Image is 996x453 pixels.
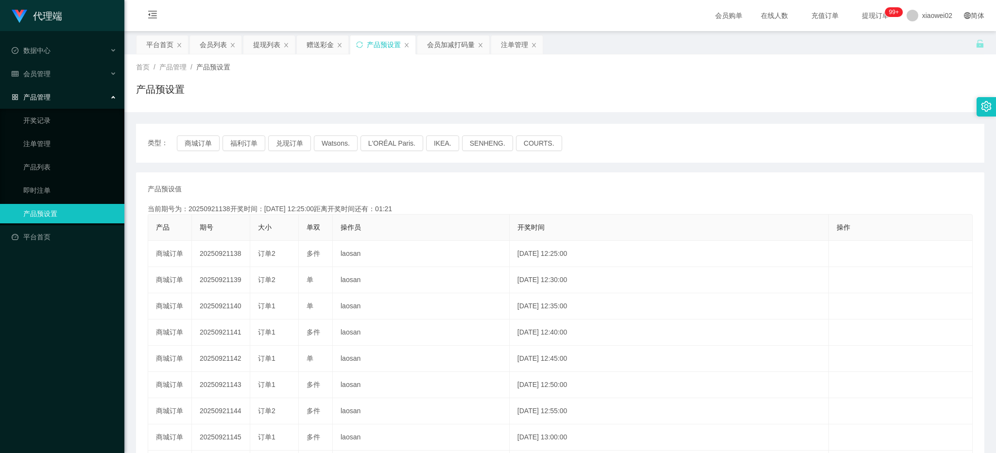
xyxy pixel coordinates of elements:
div: 当前期号为：20250921138开奖时间：[DATE] 12:25:00距离开奖时间还有：01:21 [148,204,973,214]
button: L'ORÉAL Paris. [361,135,423,151]
span: / [190,63,192,71]
span: 提现订单 [857,12,894,19]
td: 20250921139 [192,267,250,293]
i: 图标: check-circle-o [12,47,18,54]
td: 商城订单 [148,241,192,267]
span: 大小 [258,223,272,231]
i: 图标: close [283,42,289,48]
span: 订单1 [258,433,275,441]
span: 产品 [156,223,170,231]
div: 会员加减打码量 [427,35,475,54]
td: 商城订单 [148,398,192,424]
td: 商城订单 [148,319,192,346]
div: 提现列表 [253,35,280,54]
span: 操作员 [341,223,361,231]
span: 多件 [307,433,320,441]
td: [DATE] 12:45:00 [510,346,829,372]
td: 商城订单 [148,372,192,398]
td: 20250921143 [192,372,250,398]
span: 产品管理 [12,93,51,101]
td: laosan [333,424,510,451]
i: 图标: appstore-o [12,94,18,101]
span: 产品预设置 [196,63,230,71]
td: laosan [333,267,510,293]
i: 图标: close [404,42,410,48]
span: 单 [307,276,313,284]
span: 产品管理 [159,63,187,71]
td: 商城订单 [148,293,192,319]
td: [DATE] 12:30:00 [510,267,829,293]
td: 20250921140 [192,293,250,319]
div: 平台首页 [146,35,173,54]
span: / [154,63,155,71]
i: 图标: setting [981,101,992,112]
a: 开奖记录 [23,111,117,130]
a: 注单管理 [23,134,117,153]
td: laosan [333,241,510,267]
i: 图标: sync [356,41,363,48]
i: 图标: close [531,42,537,48]
button: 福利订单 [223,135,265,151]
img: logo.9652507e.png [12,10,27,23]
td: 20250921144 [192,398,250,424]
td: 20250921138 [192,241,250,267]
td: laosan [333,372,510,398]
h1: 代理端 [33,0,62,32]
i: 图标: close [478,42,483,48]
sup: 1220 [885,7,903,17]
td: [DATE] 12:40:00 [510,319,829,346]
a: 产品列表 [23,157,117,177]
button: 兑现订单 [268,135,311,151]
span: 期号 [200,223,213,231]
span: 数据中心 [12,47,51,54]
span: 充值订单 [807,12,843,19]
i: 图标: menu-fold [136,0,169,32]
a: 产品预设置 [23,204,117,223]
i: 图标: close [337,42,343,48]
div: 注单管理 [501,35,528,54]
button: SENHENG. [462,135,513,151]
i: 图标: unlock [976,39,984,48]
span: 单 [307,354,313,362]
td: 20250921145 [192,424,250,451]
button: IKEA. [426,135,459,151]
td: [DATE] 12:35:00 [510,293,829,319]
span: 多件 [307,328,320,336]
td: [DATE] 12:55:00 [510,398,829,424]
span: 订单2 [258,250,275,257]
div: 赠送彩金 [307,35,334,54]
td: laosan [333,398,510,424]
td: [DATE] 12:50:00 [510,372,829,398]
td: 20250921141 [192,319,250,346]
span: 单双 [307,223,320,231]
button: COURTS. [516,135,562,151]
td: laosan [333,346,510,372]
span: 产品预设值 [148,184,182,194]
span: 订单2 [258,407,275,415]
td: 商城订单 [148,424,192,451]
span: 单 [307,302,313,310]
span: 多件 [307,407,320,415]
span: 订单1 [258,354,275,362]
button: Watsons. [314,135,358,151]
td: [DATE] 13:00:00 [510,424,829,451]
span: 多件 [307,381,320,388]
span: 多件 [307,250,320,257]
div: 产品预设置 [367,35,401,54]
a: 代理端 [12,12,62,19]
i: 图标: close [230,42,236,48]
span: 订单1 [258,381,275,388]
span: 订单1 [258,302,275,310]
span: 会员管理 [12,70,51,78]
span: 类型： [148,135,177,151]
span: 开奖时间 [517,223,545,231]
td: 20250921142 [192,346,250,372]
td: laosan [333,319,510,346]
a: 即时注单 [23,181,117,200]
i: 图标: global [964,12,971,19]
button: 商城订单 [177,135,220,151]
a: 图标: dashboard平台首页 [12,227,117,247]
span: 首页 [136,63,150,71]
td: 商城订单 [148,267,192,293]
td: 商城订单 [148,346,192,372]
